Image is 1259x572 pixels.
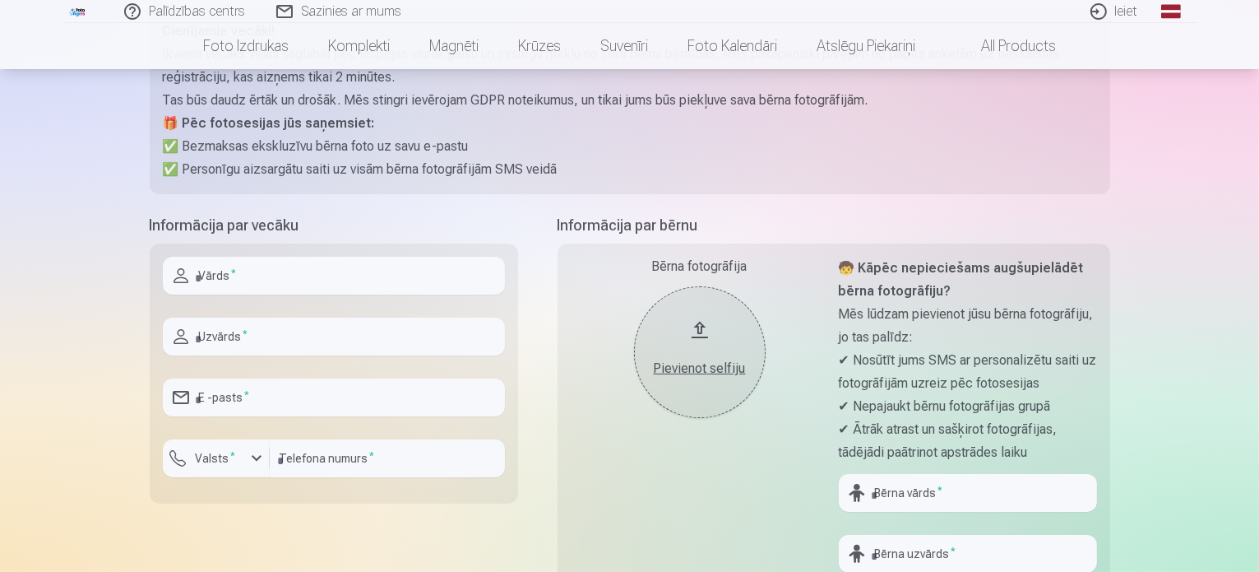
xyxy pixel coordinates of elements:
[634,286,766,418] button: Pievienot selfiju
[410,23,498,69] a: Magnēti
[163,89,1097,112] p: Tas būs daudz ērtāk un drošāk. Mēs stingri ievērojam GDPR noteikumus, un tikai jums būs piekļuve ...
[163,115,375,131] strong: 🎁 Pēc fotosesijas jūs saņemsiet:
[189,450,243,467] label: Valsts
[183,23,308,69] a: Foto izdrukas
[839,418,1097,464] p: ✔ Ātrāk atrast un sašķirot fotogrāfijas, tādējādi paātrinot apstrādes laiku
[308,23,410,69] a: Komplekti
[581,23,668,69] a: Suvenīri
[163,135,1097,158] p: ✅ Bezmaksas ekskluzīvu bērna foto uz savu e-pastu
[571,257,829,277] div: Bērna fotogrāfija
[668,23,797,69] a: Foto kalendāri
[839,303,1097,349] p: Mēs lūdzam pievienot jūsu bērna fotogrāfiju, jo tas palīdz:
[69,7,87,16] img: /fa1
[797,23,935,69] a: Atslēgu piekariņi
[650,359,749,379] div: Pievienot selfiju
[150,214,518,237] h5: Informācija par vecāku
[935,23,1076,69] a: All products
[839,260,1084,299] strong: 🧒 Kāpēc nepieciešams augšupielādēt bērna fotogrāfiju?
[839,349,1097,395] p: ✔ Nosūtīt jums SMS ar personalizētu saiti uz fotogrāfijām uzreiz pēc fotosesijas
[163,439,270,477] button: Valsts*
[839,395,1097,418] p: ✔ Nepajaukt bērnu fotogrāfijas grupā
[558,214,1110,237] h5: Informācija par bērnu
[163,158,1097,181] p: ✅ Personīgu aizsargātu saiti uz visām bērna fotogrāfijām SMS veidā
[498,23,581,69] a: Krūzes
